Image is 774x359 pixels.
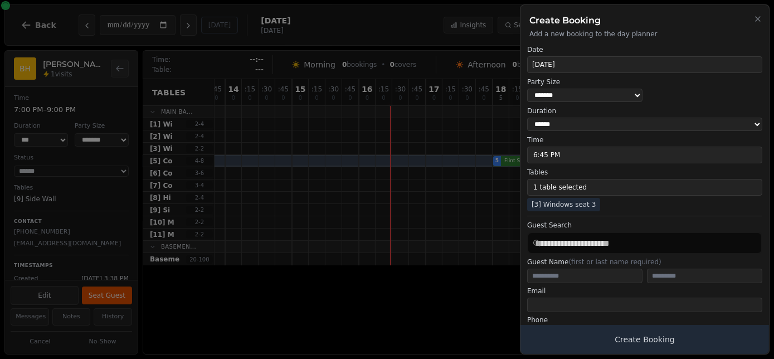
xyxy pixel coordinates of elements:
label: Phone [527,316,762,324]
label: Date [527,45,762,54]
span: [3] Windows seat 3 [527,198,600,211]
label: Tables [527,168,762,177]
label: Duration [527,106,762,115]
button: 1 table selected [527,179,762,196]
button: 6:45 PM [527,147,762,163]
button: Create Booking [520,325,769,354]
label: Time [527,135,762,144]
button: [DATE] [527,56,762,73]
label: Party Size [527,77,642,86]
p: Add a new booking to the day planner [529,30,760,38]
label: Guest Search [527,221,762,230]
label: Guest Name [527,258,762,266]
span: (first or last name required) [568,258,661,266]
label: Email [527,287,762,295]
h2: Create Booking [529,14,760,27]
